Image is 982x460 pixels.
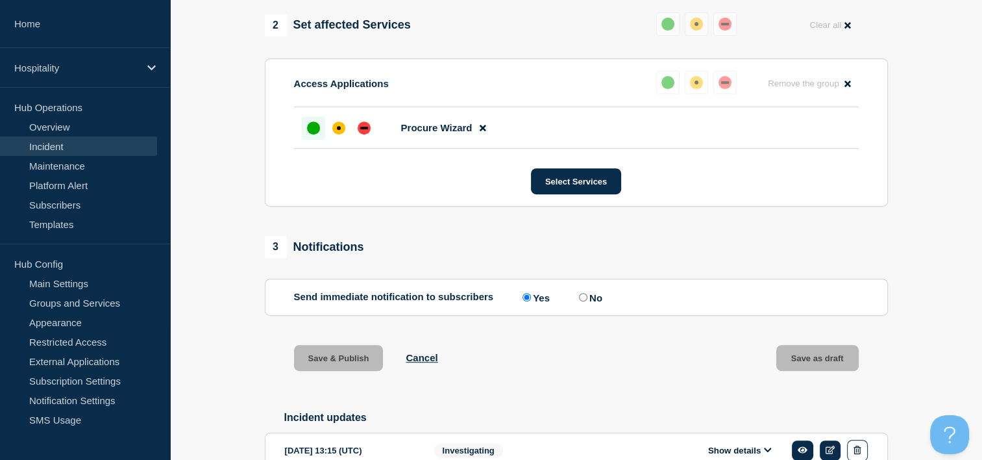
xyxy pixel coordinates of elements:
[704,445,776,456] button: Show details
[713,71,737,94] button: down
[661,76,674,89] div: up
[661,18,674,31] div: up
[656,12,680,36] button: up
[265,14,287,36] span: 2
[294,291,494,303] p: Send immediate notification to subscribers
[332,121,345,134] div: affected
[656,71,680,94] button: up
[760,71,859,96] button: Remove the group
[358,121,371,134] div: down
[284,412,888,424] h2: Incident updates
[930,415,969,454] iframe: Help Scout Beacon - Open
[294,291,859,303] div: Send immediate notification to subscribers
[401,122,473,133] span: Procure Wizard
[579,293,587,301] input: No
[685,12,708,36] button: affected
[294,345,384,371] button: Save & Publish
[802,12,858,38] button: Clear all
[434,443,503,458] span: Investigating
[265,236,287,258] span: 3
[531,168,621,194] button: Select Services
[685,71,708,94] button: affected
[522,293,531,301] input: Yes
[718,76,731,89] div: down
[713,12,737,36] button: down
[776,345,859,371] button: Save as draft
[265,236,364,258] div: Notifications
[768,79,839,88] span: Remove the group
[14,62,139,73] p: Hospitality
[690,18,703,31] div: affected
[519,291,550,303] label: Yes
[307,121,320,134] div: up
[265,14,411,36] div: Set affected Services
[718,18,731,31] div: down
[406,352,437,363] button: Cancel
[294,78,389,89] p: Access Applications
[576,291,602,303] label: No
[690,76,703,89] div: affected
